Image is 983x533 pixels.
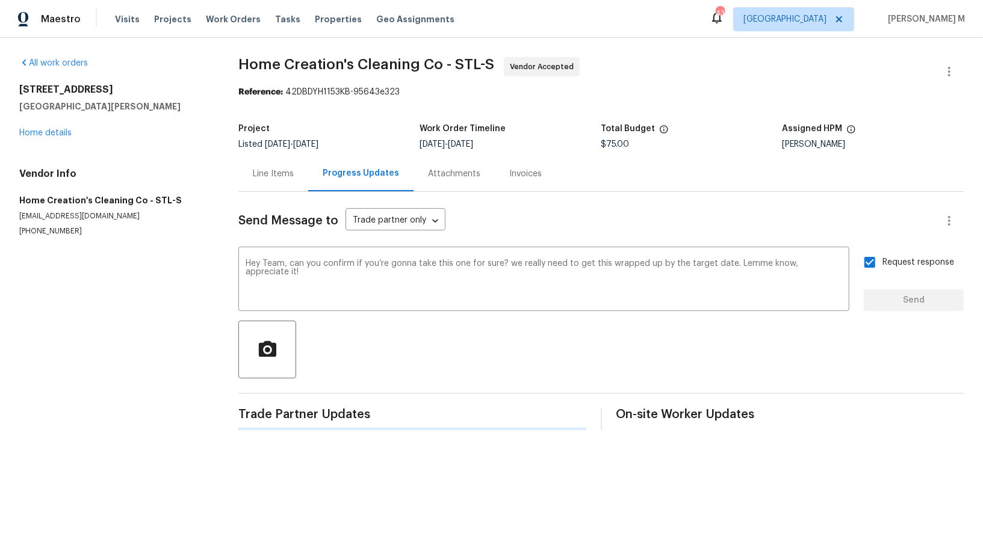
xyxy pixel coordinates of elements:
[783,125,843,133] h5: Assigned HPM
[346,211,445,231] div: Trade partner only
[238,140,318,149] span: Listed
[616,408,964,421] span: On-site Worker Updates
[253,168,294,180] div: Line Items
[743,13,826,25] span: [GEOGRAPHIC_DATA]
[115,13,140,25] span: Visits
[883,13,965,25] span: [PERSON_NAME] M
[420,125,506,133] h5: Work Order Timeline
[238,88,283,96] b: Reference:
[19,211,209,221] p: [EMAIL_ADDRESS][DOMAIN_NAME]
[659,125,669,140] span: The total cost of line items that have been proposed by Opendoor. This sum includes line items th...
[420,140,473,149] span: -
[238,408,586,421] span: Trade Partner Updates
[238,57,494,72] span: Home Creation's Cleaning Co - STL-S
[510,61,578,73] span: Vendor Accepted
[19,168,209,180] h4: Vendor Info
[601,140,630,149] span: $75.00
[238,215,338,227] span: Send Message to
[19,84,209,96] h2: [STREET_ADDRESS]
[265,140,290,149] span: [DATE]
[601,125,656,133] h5: Total Budget
[509,168,542,180] div: Invoices
[19,194,209,206] h5: Home Creation's Cleaning Co - STL-S
[716,7,724,19] div: 43
[315,13,362,25] span: Properties
[783,140,964,149] div: [PERSON_NAME]
[206,13,261,25] span: Work Orders
[448,140,473,149] span: [DATE]
[882,256,954,269] span: Request response
[246,259,842,301] textarea: Hey Team, can you confirm if you’re gonna take this one for sure? we really need to get this wrap...
[19,226,209,236] p: [PHONE_NUMBER]
[265,140,318,149] span: -
[323,167,399,179] div: Progress Updates
[41,13,81,25] span: Maestro
[238,86,964,98] div: 42DBDYH1153KB-95643e323
[238,125,270,133] h5: Project
[154,13,191,25] span: Projects
[376,13,454,25] span: Geo Assignments
[19,129,72,137] a: Home details
[293,140,318,149] span: [DATE]
[19,100,209,112] h5: [GEOGRAPHIC_DATA][PERSON_NAME]
[19,59,88,67] a: All work orders
[420,140,445,149] span: [DATE]
[428,168,480,180] div: Attachments
[275,15,300,23] span: Tasks
[846,125,856,140] span: The hpm assigned to this work order.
